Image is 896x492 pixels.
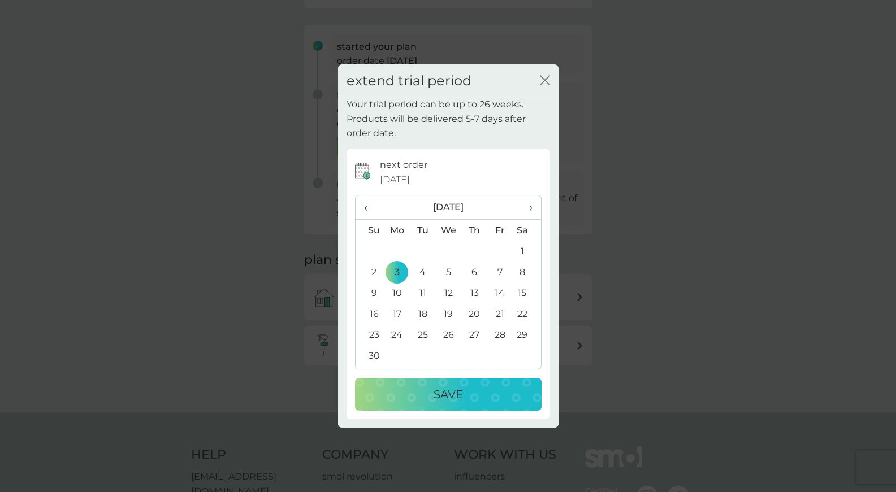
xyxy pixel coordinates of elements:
td: 17 [384,303,410,324]
th: Fr [487,220,513,241]
p: Your trial period can be up to 26 weeks. Products will be delivered 5-7 days after order date. [347,97,550,141]
td: 6 [461,262,487,282]
td: 7 [487,262,513,282]
td: 29 [512,324,540,345]
td: 1 [512,241,540,262]
p: Save [434,385,463,403]
td: 10 [384,282,410,303]
td: 26 [435,324,461,345]
td: 16 [356,303,384,324]
td: 8 [512,262,540,282]
span: [DATE] [380,172,410,187]
button: close [540,75,550,87]
td: 15 [512,282,540,303]
th: [DATE] [384,195,513,220]
p: next order [380,158,427,172]
td: 9 [356,282,384,303]
span: ‹ [364,195,376,219]
td: 13 [461,282,487,303]
th: Su [356,220,384,241]
td: 24 [384,324,410,345]
td: 25 [410,324,435,345]
td: 20 [461,303,487,324]
td: 22 [512,303,540,324]
td: 21 [487,303,513,324]
h2: extend trial period [347,73,471,89]
td: 14 [487,282,513,303]
button: Save [355,378,542,411]
th: Th [461,220,487,241]
td: 12 [435,282,461,303]
td: 27 [461,324,487,345]
td: 18 [410,303,435,324]
td: 19 [435,303,461,324]
th: Sa [512,220,540,241]
span: › [521,195,532,219]
td: 11 [410,282,435,303]
td: 5 [435,262,461,282]
td: 30 [356,345,384,366]
td: 28 [487,324,513,345]
td: 23 [356,324,384,345]
th: Mo [384,220,410,241]
th: We [435,220,461,241]
td: 3 [384,262,410,282]
td: 2 [356,262,384,282]
th: Tu [410,220,435,241]
td: 4 [410,262,435,282]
